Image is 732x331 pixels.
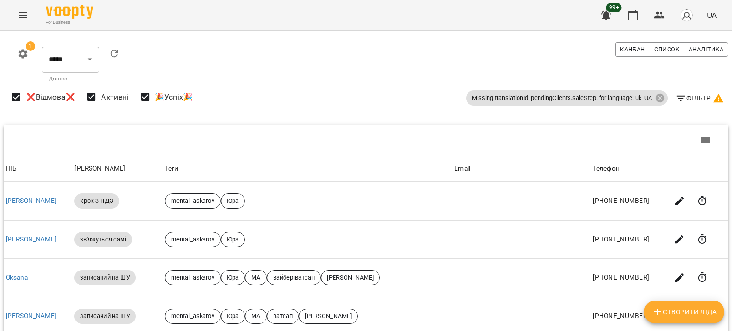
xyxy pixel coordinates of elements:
button: Канбан [615,42,650,57]
button: Створити Ліда [644,301,724,323]
p: Дошка [49,74,92,84]
span: mental_askarov [165,235,220,244]
button: Аналітика [684,42,728,57]
a: [PERSON_NAME] [6,312,57,320]
span: вайберіватсап [267,273,321,282]
td: [PHONE_NUMBER] [591,220,666,259]
button: View Columns [694,129,717,151]
span: МА [245,312,266,321]
span: Юра [221,235,244,244]
div: Теги [165,163,451,174]
span: крок 3 НДЗ [74,197,119,205]
span: Аналітика [689,44,723,55]
img: avatar_s.png [680,9,693,22]
span: Список [654,44,680,55]
span: Канбан [620,44,645,55]
a: Oksana [6,273,28,281]
td: [PHONE_NUMBER] [591,259,666,297]
span: [PERSON_NAME] [299,312,357,321]
span: Юра [221,312,244,321]
td: [PHONE_NUMBER] [591,182,666,220]
span: 99+ [606,3,622,12]
span: Створити Ліда [651,306,717,318]
span: mental_askarov [165,273,220,282]
span: UA [707,10,717,20]
span: записаний на ШУ [74,312,135,321]
span: [PERSON_NAME] [321,273,379,282]
span: 1 [26,41,35,51]
button: UA [703,6,721,24]
div: зв'яжуться самі [74,232,132,247]
span: Missing translationId: pendingClients.saleStep. for language: uk_UA [466,94,658,102]
div: Table Toolbar [4,125,728,155]
button: Список [650,42,684,57]
div: крок 3 НДЗ [74,193,119,209]
span: Юра [221,197,244,205]
div: Email [454,163,589,174]
span: For Business [46,20,93,26]
span: ❌Відмова❌ [26,91,75,103]
span: зв'яжуться самі [74,235,132,244]
span: Активні [101,91,129,103]
button: Menu [11,4,34,27]
a: [PERSON_NAME] [6,197,57,204]
div: Missing translationId: pendingClients.saleStep. for language: uk_UA [466,90,668,106]
span: записаний на ШУ [74,273,135,282]
div: [PERSON_NAME] [74,163,161,174]
a: [PERSON_NAME] [6,235,57,243]
div: записаний на ШУ [74,309,135,324]
div: записаний на ШУ [74,270,135,285]
div: Телефон [593,163,664,174]
img: Voopty Logo [46,5,93,19]
button: Фільтр [671,90,728,107]
span: Фільтр [675,92,724,104]
span: mental_askarov [165,312,220,321]
span: МА [245,273,266,282]
span: 🎉Успіх🎉 [155,91,193,103]
span: Юра [221,273,244,282]
span: ватсап [267,312,299,321]
span: mental_askarov [165,197,220,205]
div: ПІБ [6,163,71,174]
